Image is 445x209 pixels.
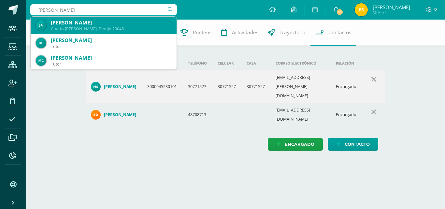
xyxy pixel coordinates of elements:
[91,110,101,120] img: c8af890a9f6959ce72ae51d11f5cfb67.png
[310,20,356,46] a: Contactos
[280,29,306,36] span: Trayectoria
[51,44,171,49] div: Tutor
[104,84,136,89] h4: [PERSON_NAME]
[212,70,241,103] td: 30771527
[142,70,183,103] td: 3000945230101
[331,103,362,127] td: Encargado
[216,20,263,46] a: Actividades
[176,20,216,46] a: Punteos
[270,56,331,70] th: Correo electrónico
[373,4,410,10] span: [PERSON_NAME]
[270,70,331,103] td: [EMAIL_ADDRESS][PERSON_NAME][DOMAIN_NAME]
[268,138,323,151] a: Encargado
[36,55,46,66] img: 12529e87a2a6734be7813d1d0a37e49d.png
[241,70,270,103] td: 30771527
[355,3,368,16] img: 0abf21bd2d0a573e157d53e234304166.png
[51,61,171,67] div: Tutor
[263,20,310,46] a: Trayectoria
[51,54,171,61] div: [PERSON_NAME]
[212,56,241,70] th: Celular
[328,29,351,36] span: Contactos
[241,56,270,70] th: Casa
[51,26,171,32] div: Cuarto [PERSON_NAME]. Dibujo 230461
[183,70,212,103] td: 30771527
[91,82,101,92] img: 5cf0781632c50ad477e0e8a4ff909dbe.png
[51,37,171,44] div: [PERSON_NAME]
[331,56,362,70] th: Relación
[345,138,370,150] span: Contacto
[91,82,137,92] a: [PERSON_NAME]
[30,4,177,15] input: Busca un usuario...
[328,138,378,151] a: Contacto
[336,8,343,16] span: 10
[285,138,314,150] span: Encargado
[373,10,410,15] span: Mi Perfil
[183,103,212,127] td: 48708713
[51,19,171,26] div: [PERSON_NAME]
[270,103,331,127] td: [EMAIL_ADDRESS][DOMAIN_NAME]
[91,110,137,120] a: [PERSON_NAME]
[36,20,46,31] img: 22355ea87b047fb0660f13425e055288.png
[331,70,362,103] td: Encargado
[36,38,46,48] img: c9861134de0a425db61f91286dd1362d.png
[193,29,211,36] span: Punteos
[232,29,258,36] span: Actividades
[104,112,136,117] h4: [PERSON_NAME]
[183,56,212,70] th: Teléfono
